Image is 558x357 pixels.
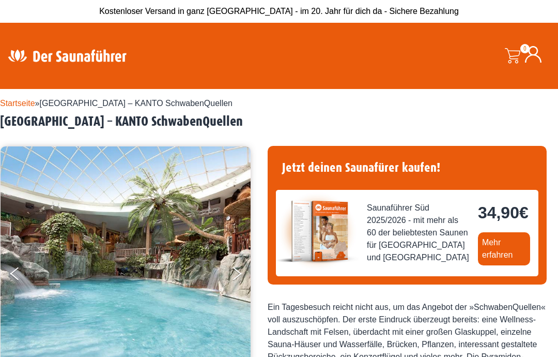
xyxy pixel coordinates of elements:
[276,154,538,182] h4: Jetzt deinen Saunafürer kaufen!
[367,202,470,264] span: Saunaführer Süd 2025/2026 - mit mehr als 60 der beliebtesten Saunen für [GEOGRAPHIC_DATA] und [GE...
[231,263,257,289] button: Next
[10,263,36,289] button: Previous
[519,203,529,222] span: €
[40,99,233,108] span: [GEOGRAPHIC_DATA] – KANTO SchwabenQuellen
[478,232,530,265] a: Mehr erfahren
[478,203,529,222] bdi: 34,90
[276,190,359,273] img: der-saunafuehrer-2025-sued.jpg
[99,7,459,16] span: Kostenloser Versand in ganz [GEOGRAPHIC_DATA] - im 20. Jahr für dich da - Sichere Bezahlung
[520,44,530,53] span: 0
